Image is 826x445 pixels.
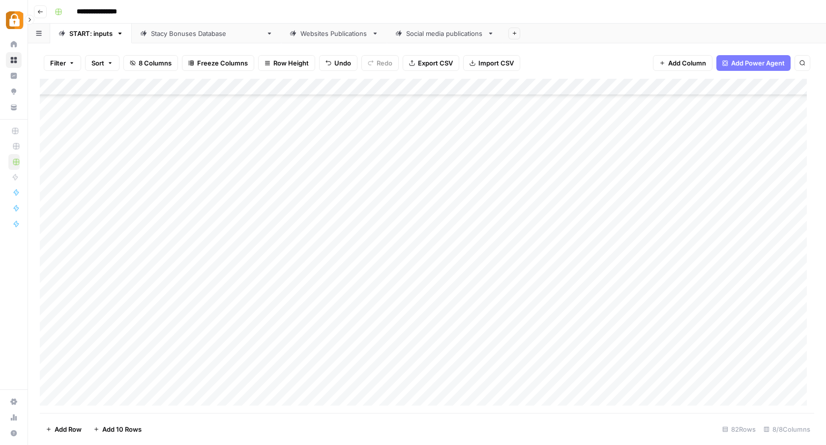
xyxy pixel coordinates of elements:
[6,68,22,84] a: Insights
[718,421,760,437] div: 82 Rows
[123,55,178,71] button: 8 Columns
[6,36,22,52] a: Home
[85,55,119,71] button: Sort
[55,424,82,434] span: Add Row
[258,55,315,71] button: Row Height
[88,421,147,437] button: Add 10 Rows
[132,24,281,43] a: [PERSON_NAME] Bonuses Database
[716,55,791,71] button: Add Power Agent
[6,8,22,32] button: Workspace: Adzz
[387,24,502,43] a: Social media publications
[300,29,368,38] div: Websites Publications
[361,55,399,71] button: Redo
[653,55,712,71] button: Add Column
[182,55,254,71] button: Freeze Columns
[478,58,514,68] span: Import CSV
[44,55,81,71] button: Filter
[377,58,392,68] span: Redo
[6,425,22,441] button: Help + Support
[91,58,104,68] span: Sort
[50,24,132,43] a: START: inputs
[760,421,814,437] div: 8/8 Columns
[197,58,248,68] span: Freeze Columns
[403,55,459,71] button: Export CSV
[731,58,785,68] span: Add Power Agent
[6,410,22,425] a: Usage
[463,55,520,71] button: Import CSV
[69,29,113,38] div: START: inputs
[40,421,88,437] button: Add Row
[406,29,483,38] div: Social media publications
[6,99,22,115] a: Your Data
[418,58,453,68] span: Export CSV
[6,52,22,68] a: Browse
[334,58,351,68] span: Undo
[6,84,22,99] a: Opportunities
[668,58,706,68] span: Add Column
[139,58,172,68] span: 8 Columns
[6,11,24,29] img: Adzz Logo
[50,58,66,68] span: Filter
[273,58,309,68] span: Row Height
[319,55,357,71] button: Undo
[151,29,262,38] div: [PERSON_NAME] Bonuses Database
[102,424,142,434] span: Add 10 Rows
[281,24,387,43] a: Websites Publications
[6,394,22,410] a: Settings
